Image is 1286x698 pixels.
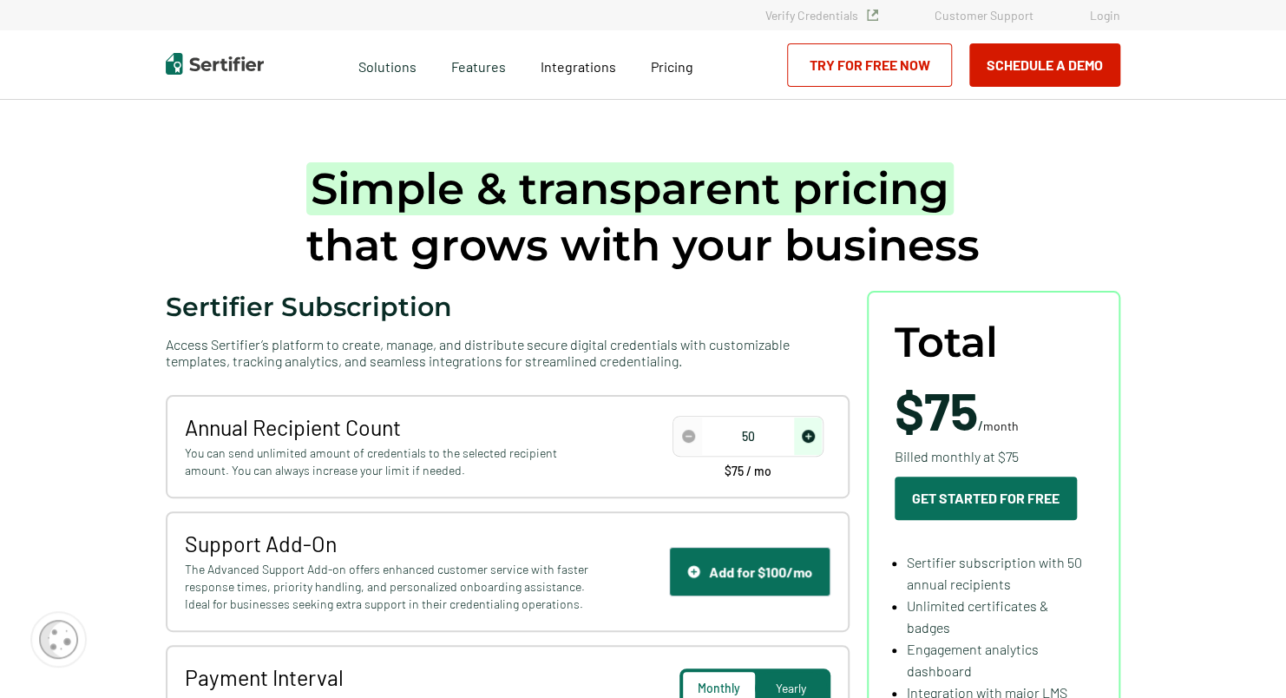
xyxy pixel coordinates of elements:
[451,54,506,76] span: Features
[358,54,417,76] span: Solutions
[895,379,978,441] span: $75
[541,54,616,76] a: Integrations
[969,43,1120,87] button: Schedule a Demo
[185,561,594,613] span: The Advanced Support Add-on offers enhanced customer service with faster response times, priority...
[687,565,700,578] img: Support Icon
[895,319,998,366] span: Total
[895,384,1019,436] span: /
[935,8,1033,23] a: Customer Support
[802,430,815,443] img: Increase Icon
[166,53,264,75] img: Sertifier | Digital Credentialing Platform
[166,291,452,323] span: Sertifier Subscription
[725,465,771,477] span: $75 / mo
[674,418,702,455] span: decrease number
[682,430,695,443] img: Decrease Icon
[185,664,594,690] span: Payment Interval
[895,477,1077,520] button: Get Started For Free
[185,444,594,479] span: You can send unlimited amount of credentials to the selected recipient amount. You can always inc...
[867,10,878,21] img: Verified
[669,547,830,596] button: Support IconAdd for $100/mo
[765,8,878,23] a: Verify Credentials
[794,418,822,455] span: increase number
[698,681,740,695] span: Monthly
[907,597,1048,635] span: Unlimited certificates & badges
[776,681,806,695] span: Yearly
[306,161,980,273] h1: that grows with your business
[895,445,1019,467] span: Billed monthly at $75
[787,43,952,87] a: Try for Free Now
[983,418,1019,433] span: month
[1090,8,1120,23] a: Login
[185,414,594,440] span: Annual Recipient Count
[1199,615,1286,698] iframe: Chat Widget
[306,162,954,215] span: Simple & transparent pricing
[907,554,1082,592] span: Sertifier subscription with 50 annual recipients
[166,336,850,369] span: Access Sertifier’s platform to create, manage, and distribute secure digital credentials with cus...
[651,58,693,75] span: Pricing
[687,563,812,580] div: Add for $100/mo
[39,620,78,659] img: Cookie Popup Icon
[907,641,1039,679] span: Engagement analytics dashboard
[185,530,594,556] span: Support Add-On
[541,58,616,75] span: Integrations
[651,54,693,76] a: Pricing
